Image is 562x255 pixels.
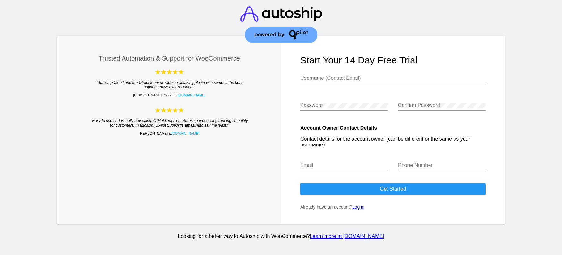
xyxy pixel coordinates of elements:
[89,80,249,89] blockquote: "Autoship Cloud and the QPilot team provide an amazing plugin with some of the best support I hav...
[398,162,486,168] input: Phone Number
[300,125,377,131] strong: Account Owner Contact Details
[89,119,249,128] blockquote: "Easy to use and visually appealing! QPilot keeps our Autoship processing running smoothly for cu...
[300,75,486,81] input: Username (Contact Email)
[300,136,486,148] p: Contact details for the account owner (can be different or the same as your username)
[56,234,506,239] p: Looking for a better way to Autoship with WooCommerce?
[300,55,486,66] h1: Start your 14 day free trial
[155,69,184,75] img: Autoship Cloud powered by QPilot
[77,93,262,97] p: [PERSON_NAME], Owner of
[300,204,486,210] p: Already have an account?
[380,186,406,192] span: Get started
[77,55,262,62] h3: Trusted Automation & Support for WooCommerce
[155,107,184,113] img: Autoship Cloud powered by QPilot
[300,162,388,168] input: Email
[172,131,199,135] a: [DOMAIN_NAME]
[77,131,262,135] p: [PERSON_NAME] at
[310,234,384,239] a: Learn more at [DOMAIN_NAME]
[352,204,364,210] a: Log in
[178,93,205,97] a: [DOMAIN_NAME]
[181,123,200,128] strong: is amazing
[300,183,486,195] button: Get started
